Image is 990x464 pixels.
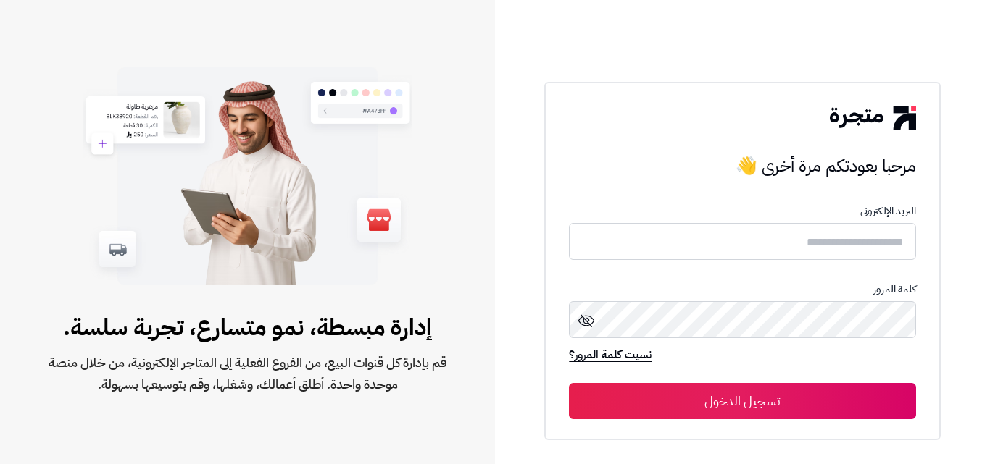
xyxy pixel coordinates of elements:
[569,206,915,217] p: البريد الإلكترونى
[830,106,915,129] img: logo-2.png
[46,352,449,395] span: قم بإدارة كل قنوات البيع، من الفروع الفعلية إلى المتاجر الإلكترونية، من خلال منصة موحدة واحدة. أط...
[569,383,915,419] button: تسجيل الدخول
[569,284,915,295] p: كلمة المرور
[569,346,652,366] a: نسيت كلمة المرور؟
[569,151,915,180] h3: مرحبا بعودتكم مرة أخرى 👋
[46,310,449,345] span: إدارة مبسطة، نمو متسارع، تجربة سلسة.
